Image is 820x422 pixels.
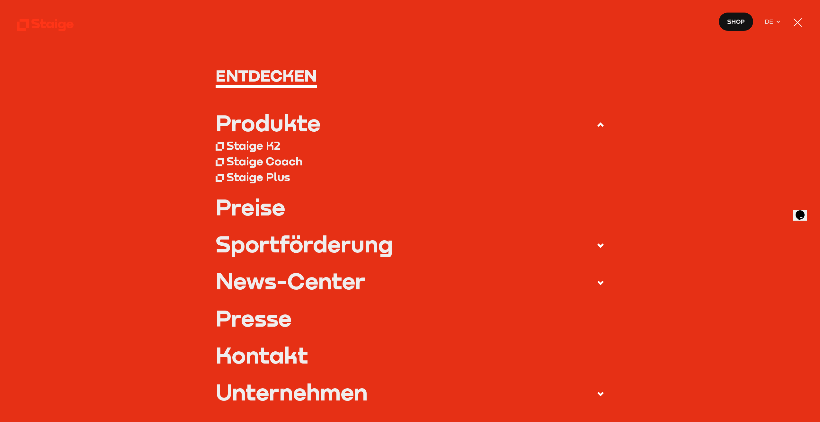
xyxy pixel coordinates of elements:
a: Shop [718,12,753,31]
a: Presse [216,307,605,330]
span: Shop [727,16,745,26]
div: Staige K2 [227,138,280,152]
div: Sportförderung [216,233,393,255]
a: Preise [216,196,605,218]
div: News-Center [216,270,365,292]
span: DE [765,16,776,26]
a: Staige Plus [216,169,605,185]
div: Staige Coach [227,154,303,168]
div: Produkte [216,112,321,134]
iframe: chat widget [793,201,814,221]
a: Kontakt [216,344,605,366]
div: Unternehmen [216,381,368,403]
div: Staige Plus [227,170,290,184]
a: Staige K2 [216,137,605,153]
a: Staige Coach [216,153,605,169]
